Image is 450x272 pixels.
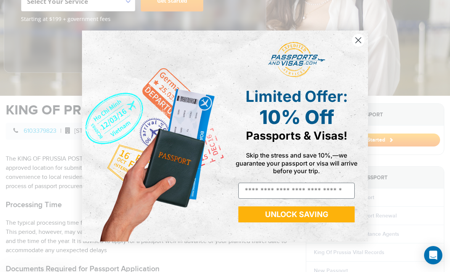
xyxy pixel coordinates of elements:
span: 10% Off [259,106,334,129]
img: de9cda0d-0715-46ca-9a25-073762a91ba7.png [82,31,225,241]
span: Limited Offer: [246,87,348,106]
span: Skip the stress and save 10%,—we guarantee your passport or visa will arrive before your trip. [236,151,357,174]
img: passports and visas [268,42,325,78]
div: Open Intercom Messenger [424,246,442,264]
span: Passports & Visas! [246,129,347,142]
button: Close dialog [352,34,365,47]
button: UNLOCK SAVING [238,206,355,222]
